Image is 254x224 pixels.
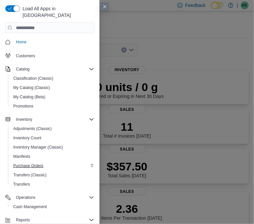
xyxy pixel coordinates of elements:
[13,135,41,141] span: Inventory Count
[13,115,35,123] button: Inventory
[8,170,97,180] button: Transfers (Classic)
[13,65,94,73] span: Catalog
[8,202,97,211] button: Cash Management
[20,5,94,19] span: Load All Apps in [GEOGRAPHIC_DATA]
[13,52,38,60] a: Customers
[11,84,94,92] span: My Catalog (Classic)
[13,51,94,60] span: Customers
[16,67,30,72] span: Catalog
[8,133,97,143] button: Inventory Count
[11,153,33,160] a: Manifests
[8,143,97,152] button: Inventory Manager (Classic)
[11,74,94,82] span: Classification (Classic)
[11,143,66,151] a: Inventory Manager (Classic)
[16,117,32,122] span: Inventory
[11,125,54,133] a: Adjustments (Classic)
[11,93,48,101] a: My Catalog (Beta)
[8,161,97,170] button: Purchase Orders
[11,180,94,188] span: Transfers
[8,102,97,111] button: Promotions
[13,126,52,131] span: Adjustments (Classic)
[13,104,33,109] span: Promotions
[11,171,49,179] a: Transfers (Classic)
[13,194,38,202] button: Operations
[16,217,30,223] span: Reports
[11,125,94,133] span: Adjustments (Classic)
[11,84,53,92] a: My Catalog (Classic)
[8,180,97,189] button: Transfers
[11,134,44,142] a: Inventory Count
[13,38,94,46] span: Home
[11,203,94,211] span: Cash Management
[3,37,97,47] button: Home
[3,51,97,60] button: Customers
[8,152,97,161] button: Manifests
[11,203,49,211] a: Cash Management
[8,92,97,102] button: My Catalog (Beta)
[8,124,97,133] button: Adjustments (Classic)
[11,162,94,170] span: Purchase Orders
[11,153,94,160] span: Manifests
[11,74,56,82] a: Classification (Classic)
[11,171,94,179] span: Transfers (Classic)
[11,143,94,151] span: Inventory Manager (Classic)
[8,83,97,92] button: My Catalog (Classic)
[13,154,30,159] span: Manifests
[11,102,36,110] a: Promotions
[16,53,35,59] span: Customers
[16,195,35,200] span: Operations
[13,85,50,90] span: My Catalog (Classic)
[13,65,32,73] button: Catalog
[3,65,97,74] button: Catalog
[13,94,45,100] span: My Catalog (Beta)
[13,194,94,202] span: Operations
[3,193,97,202] button: Operations
[11,134,94,142] span: Inventory Count
[13,216,32,224] button: Reports
[11,162,46,170] a: Purchase Orders
[13,163,43,168] span: Purchase Orders
[13,38,29,46] a: Home
[13,182,30,187] span: Transfers
[13,216,94,224] span: Reports
[101,3,109,11] button: Close this dialog
[13,76,53,81] span: Classification (Classic)
[11,180,32,188] a: Transfers
[13,145,63,150] span: Inventory Manager (Classic)
[13,172,46,178] span: Transfers (Classic)
[3,115,97,124] button: Inventory
[8,74,97,83] button: Classification (Classic)
[13,115,94,123] span: Inventory
[13,204,47,209] span: Cash Management
[16,39,27,45] span: Home
[11,102,94,110] span: Promotions
[11,93,94,101] span: My Catalog (Beta)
